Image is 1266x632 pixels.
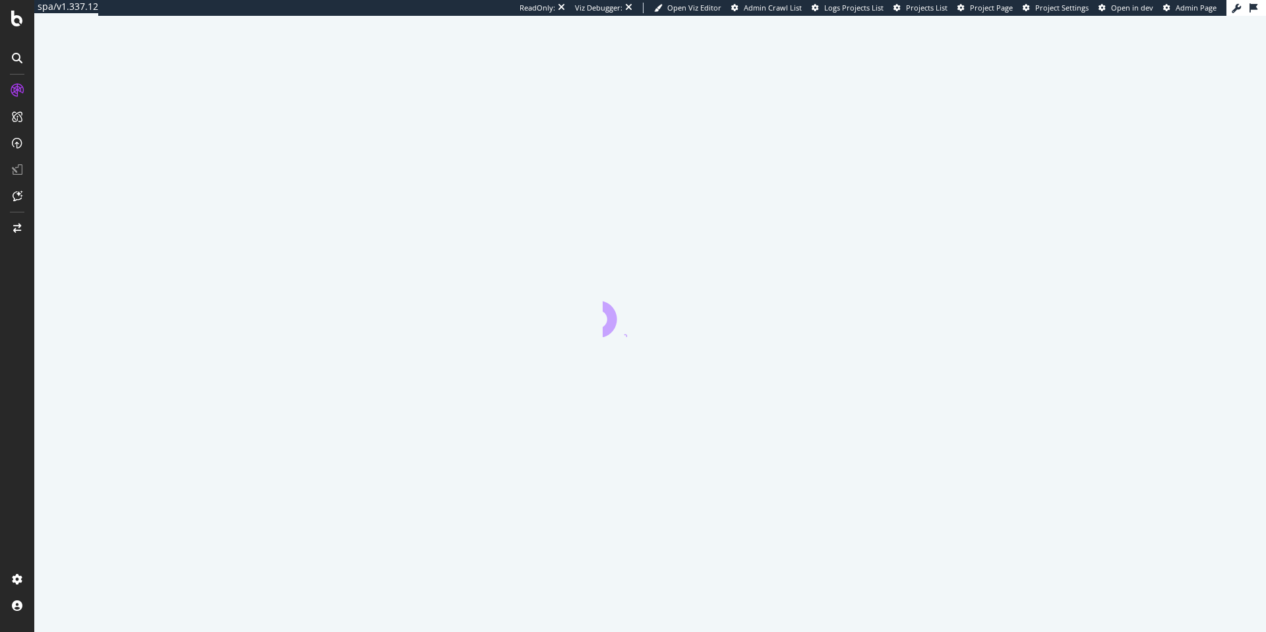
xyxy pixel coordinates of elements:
a: Admin Crawl List [731,3,802,13]
a: Open Viz Editor [654,3,721,13]
div: ReadOnly: [520,3,555,13]
a: Open in dev [1099,3,1153,13]
span: Admin Crawl List [744,3,802,13]
span: Admin Page [1176,3,1217,13]
span: Open in dev [1111,3,1153,13]
a: Logs Projects List [812,3,884,13]
span: Projects List [906,3,948,13]
span: Open Viz Editor [667,3,721,13]
span: Project Page [970,3,1013,13]
div: Viz Debugger: [575,3,622,13]
span: Logs Projects List [824,3,884,13]
span: Project Settings [1035,3,1089,13]
div: animation [603,290,698,337]
a: Admin Page [1163,3,1217,13]
a: Project Page [957,3,1013,13]
a: Projects List [893,3,948,13]
a: Project Settings [1023,3,1089,13]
